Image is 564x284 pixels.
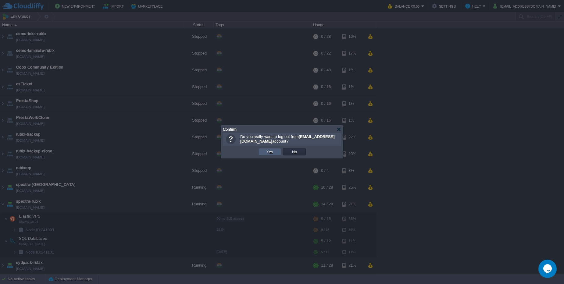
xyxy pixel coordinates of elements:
[240,134,335,144] span: Do you really want to log out from account?
[240,134,335,144] b: [EMAIL_ADDRESS][DOMAIN_NAME]
[223,127,237,132] span: Confirm
[538,260,558,278] iframe: chat widget
[290,149,299,154] button: No
[265,149,275,154] button: Yes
